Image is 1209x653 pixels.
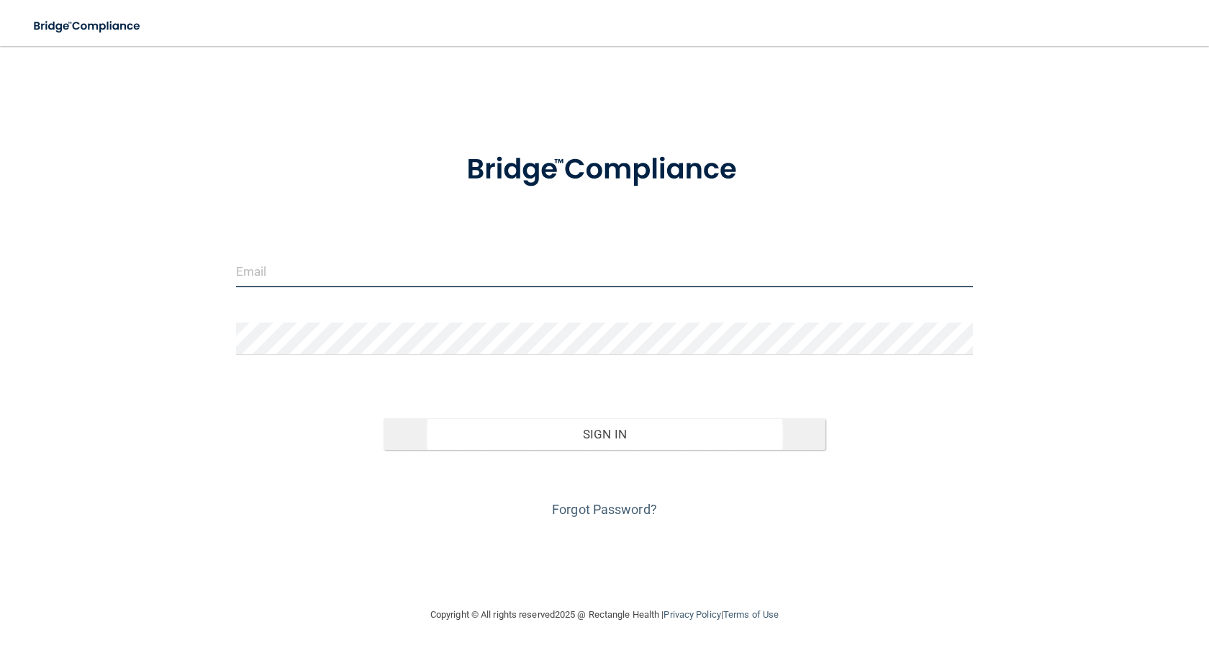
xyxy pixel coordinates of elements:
button: Sign In [384,418,825,450]
div: Copyright © All rights reserved 2025 @ Rectangle Health | | [342,592,867,638]
a: Privacy Policy [664,609,720,620]
a: Forgot Password? [552,502,657,517]
iframe: Drift Widget Chat Controller [960,551,1192,608]
a: Terms of Use [723,609,779,620]
input: Email [236,255,973,287]
img: bridge_compliance_login_screen.278c3ca4.svg [437,132,772,207]
img: bridge_compliance_login_screen.278c3ca4.svg [22,12,154,41]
